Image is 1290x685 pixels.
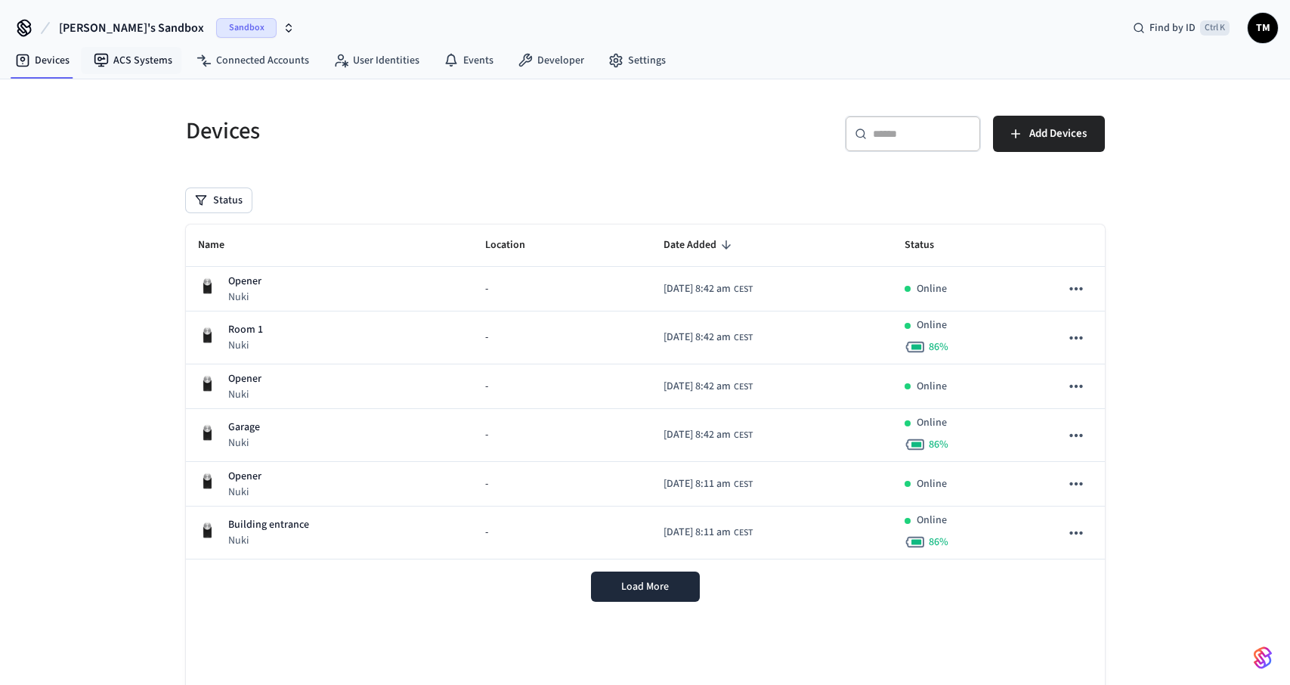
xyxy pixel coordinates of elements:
[228,274,261,290] p: Opener
[591,572,700,602] button: Load More
[664,525,753,541] div: Europe/Zagreb
[1249,14,1276,42] span: TM
[917,513,947,528] p: Online
[198,234,244,257] span: Name
[228,420,260,435] p: Garage
[228,290,261,305] p: Nuki
[734,380,753,394] span: CEST
[228,371,261,387] p: Opener
[664,379,753,395] div: Europe/Zagreb
[1254,646,1272,670] img: SeamLogoGradient.69752ec5.svg
[485,476,488,492] span: -
[198,374,216,392] img: Nuki Smart Lock 3.0 Pro Black, Front
[664,379,731,395] span: [DATE] 8:42 am
[929,437,948,452] span: 86 %
[228,485,261,500] p: Nuki
[485,330,488,346] span: -
[734,283,753,296] span: CEST
[485,281,488,297] span: -
[734,478,753,491] span: CEST
[485,427,488,443] span: -
[198,423,216,442] img: Nuki Smart Lock 3.0 Pro Black, Front
[3,47,82,74] a: Devices
[917,476,947,492] p: Online
[734,331,753,345] span: CEST
[228,469,261,485] p: Opener
[621,579,669,594] span: Load More
[596,47,678,74] a: Settings
[1200,20,1230,36] span: Ctrl K
[228,517,309,533] p: Building entrance
[1029,124,1087,144] span: Add Devices
[216,18,277,38] span: Sandbox
[917,379,947,395] p: Online
[198,326,216,344] img: Nuki Smart Lock 3.0 Pro Black, Front
[198,521,216,539] img: Nuki Smart Lock 3.0 Pro Black, Front
[506,47,596,74] a: Developer
[664,281,731,297] span: [DATE] 8:42 am
[664,330,731,346] span: [DATE] 8:42 am
[198,277,216,295] img: Nuki Smart Lock 3.0 Pro Black, Front
[59,19,204,37] span: [PERSON_NAME]'s Sandbox
[228,533,309,548] p: Nuki
[186,116,636,147] h5: Devices
[664,281,753,297] div: Europe/Zagreb
[664,330,753,346] div: Europe/Zagreb
[228,338,263,353] p: Nuki
[186,188,252,212] button: Status
[184,47,321,74] a: Connected Accounts
[186,225,1105,559] table: sticky table
[664,525,731,541] span: [DATE] 8:11 am
[228,322,263,338] p: Room 1
[1121,14,1242,42] div: Find by IDCtrl K
[485,379,488,395] span: -
[228,387,261,402] p: Nuki
[917,318,947,333] p: Online
[734,526,753,540] span: CEST
[734,429,753,442] span: CEST
[82,47,184,74] a: ACS Systems
[485,234,545,257] span: Location
[1248,13,1278,43] button: TM
[929,535,948,550] span: 86 %
[993,116,1105,152] button: Add Devices
[1149,20,1196,36] span: Find by ID
[432,47,506,74] a: Events
[929,339,948,355] span: 86 %
[485,525,488,541] span: -
[664,234,736,257] span: Date Added
[905,234,954,257] span: Status
[917,415,947,431] p: Online
[321,47,432,74] a: User Identities
[917,281,947,297] p: Online
[664,476,731,492] span: [DATE] 8:11 am
[664,427,753,443] div: Europe/Zagreb
[664,476,753,492] div: Europe/Zagreb
[664,427,731,443] span: [DATE] 8:42 am
[228,435,260,451] p: Nuki
[198,472,216,490] img: Nuki Smart Lock 3.0 Pro Black, Front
